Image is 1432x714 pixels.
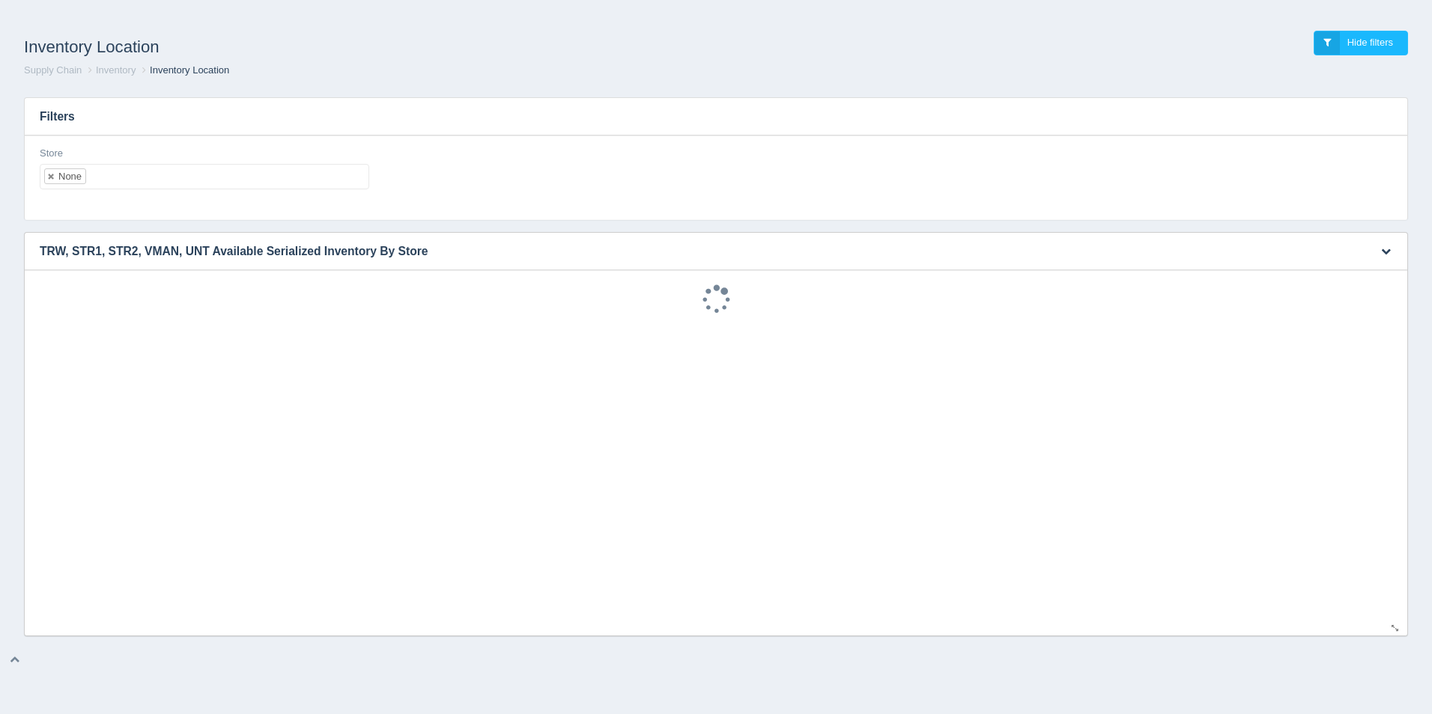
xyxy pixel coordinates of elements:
[24,64,82,76] a: Supply Chain
[96,64,136,76] a: Inventory
[24,31,716,64] h1: Inventory Location
[58,171,82,181] div: None
[40,147,63,161] label: Store
[1347,37,1393,48] span: Hide filters
[139,64,229,78] li: Inventory Location
[1314,31,1408,55] a: Hide filters
[25,233,1362,270] h3: TRW, STR1, STR2, VMAN, UNT Available Serialized Inventory By Store
[25,98,1407,135] h3: Filters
